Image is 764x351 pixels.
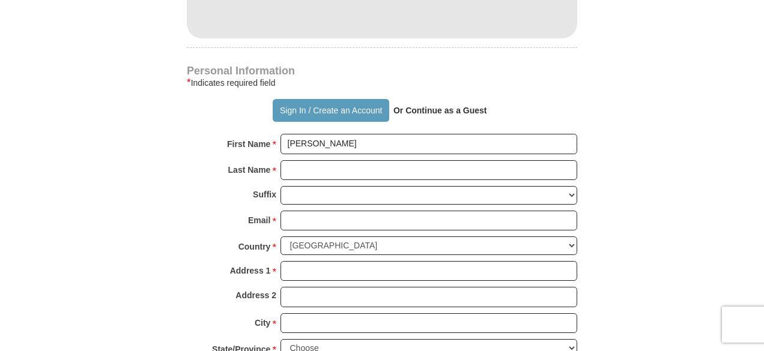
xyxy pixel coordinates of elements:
[227,136,270,152] strong: First Name
[255,314,270,331] strong: City
[253,186,276,203] strong: Suffix
[238,238,271,255] strong: Country
[393,106,487,115] strong: Or Continue as a Guest
[187,66,577,76] h4: Personal Information
[230,262,271,279] strong: Address 1
[235,287,276,304] strong: Address 2
[248,212,270,229] strong: Email
[187,76,577,90] div: Indicates required field
[273,99,389,122] button: Sign In / Create an Account
[228,161,271,178] strong: Last Name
